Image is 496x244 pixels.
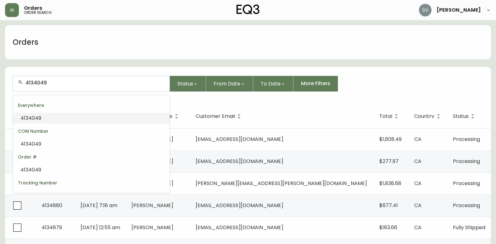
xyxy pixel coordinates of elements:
img: 0ef69294c49e88f033bcbeb13310b844 [419,4,432,16]
img: logo [237,4,260,15]
span: Processing [453,180,480,187]
span: [EMAIL_ADDRESS][DOMAIN_NAME] [196,136,283,143]
span: CA [414,180,421,187]
span: CA [414,224,421,231]
span: [EMAIL_ADDRESS][DOMAIN_NAME] [196,202,283,209]
span: 4134049 [20,192,41,199]
span: $183.66 [379,224,397,231]
span: [PERSON_NAME] [131,224,173,231]
h5: order search [24,11,52,15]
span: [PERSON_NAME] [131,202,173,209]
span: $1,608.49 [379,136,402,143]
input: Search [25,80,164,86]
span: 4134049 [20,114,41,122]
h1: Orders [13,37,38,48]
span: [PERSON_NAME][EMAIL_ADDRESS][PERSON_NAME][DOMAIN_NAME] [196,180,367,187]
span: 4134049 [20,166,41,173]
span: 4134049 [20,140,41,148]
span: [EMAIL_ADDRESS][DOMAIN_NAME] [196,158,283,165]
span: Processing [453,136,480,143]
button: From Date [206,76,253,92]
span: [DATE] 12:55 am [81,224,120,231]
span: Processing [453,158,480,165]
span: Fully Shipped [453,224,485,231]
button: To Date [253,76,293,92]
span: Country [414,114,434,118]
span: Total [379,113,400,119]
div: Everywhere [13,98,170,113]
span: CA [414,158,421,165]
span: 4134879 [42,224,62,231]
span: [PERSON_NAME] [437,8,481,13]
span: $677.41 [379,202,398,209]
span: Customer Email [196,113,243,119]
span: Processing [453,202,480,209]
button: Status [170,76,206,92]
span: [DATE] 7:18 am [81,202,117,209]
span: Total [379,114,392,118]
span: Status [177,80,193,88]
span: [EMAIL_ADDRESS][DOMAIN_NAME] [196,224,283,231]
span: 4134880 [42,202,62,209]
span: CA [414,136,421,143]
span: From Date [214,80,240,88]
div: COM Number [13,124,170,139]
span: CA [414,202,421,209]
span: $277.97 [379,158,398,165]
span: Status [453,113,477,119]
button: More Filters [293,76,338,92]
span: Country [414,113,443,119]
div: Tracking Number [13,175,170,190]
span: Customer Email [196,114,235,118]
span: More Filters [301,80,330,87]
span: $1,838.68 [379,180,401,187]
span: Status [453,114,469,118]
span: To Date [261,80,281,88]
div: Order # [13,149,170,165]
span: Orders [24,6,42,11]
